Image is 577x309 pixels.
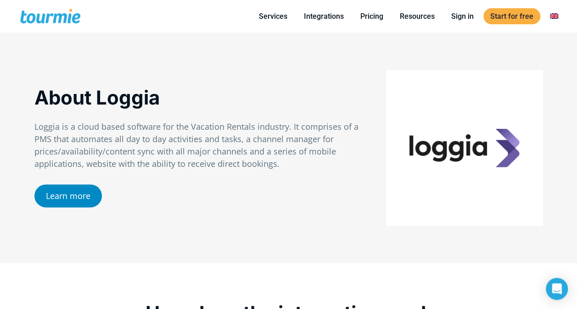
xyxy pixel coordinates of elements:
a: Start for free [483,8,540,24]
a: Learn more [34,184,102,207]
a: Sign in [444,11,481,22]
div: Open Intercom Messenger [546,278,568,300]
p: Loggia is a cloud based software for the Vacation Rentals industry. It comprises of a PMS that au... [34,121,367,170]
a: Integrations [297,11,351,22]
a: Resources [393,11,442,22]
p: About Loggia [34,84,367,111]
a: Services [252,11,294,22]
a: Pricing [353,11,390,22]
